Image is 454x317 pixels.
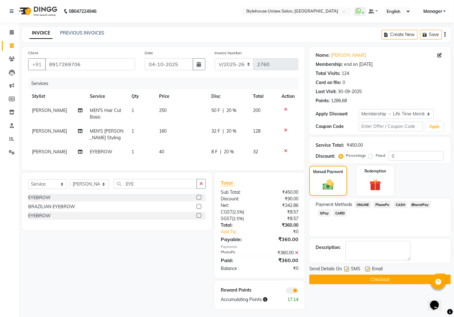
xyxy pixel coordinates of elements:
span: 1 [132,108,134,113]
input: Search by Name/Mobile/Email/Code [45,58,135,70]
span: | [220,149,222,155]
span: EYEBROW [90,149,112,155]
img: _cash.svg [319,178,337,191]
div: Net: [216,202,260,209]
div: ₹0 [267,229,303,235]
span: [PERSON_NAME] [32,128,67,134]
span: SGST [221,216,232,221]
span: [PERSON_NAME] [32,108,67,113]
span: 20 % [227,128,237,135]
span: 128 [253,128,261,134]
iframe: chat widget [428,292,448,311]
div: EYEBROW [28,194,51,201]
div: Reward Points [216,287,260,294]
span: CASH [394,201,407,208]
a: Add Tip [216,229,267,235]
th: Action [278,89,298,103]
span: 2.5% [233,216,243,221]
span: SMS [351,266,360,273]
div: 0 [343,79,345,86]
span: GPay [318,209,331,217]
span: 50 F [212,107,220,114]
div: PhonePe [216,250,260,256]
div: 1286.68 [331,98,347,104]
b: 08047224946 [69,3,96,20]
span: | [223,107,224,114]
span: 200 [253,108,261,113]
div: Payments [221,244,298,250]
div: Sub Total: [216,189,260,196]
div: BRAZILIAN EYEBROW [28,203,75,210]
span: ONLINE [355,201,371,208]
th: Total [250,89,278,103]
div: ₹360.00 [260,235,303,243]
div: Paid: [216,256,260,264]
span: Manager [423,8,442,15]
span: 1 [132,128,134,134]
div: Total: [216,222,260,229]
div: ₹8.57 [260,215,303,222]
div: Membership: [316,61,343,68]
label: Manual Payment [313,169,343,175]
div: Card on file: [316,79,341,86]
div: 30-09-2025 [338,88,362,95]
div: ₹342.86 [260,202,303,209]
input: Search or Scan [114,179,197,189]
span: [PERSON_NAME] [32,149,67,155]
label: Percentage [346,153,366,158]
span: BharatPay [410,201,431,208]
div: 17.14 [281,296,303,303]
span: Send Details On [309,266,342,273]
div: Description: [316,244,341,251]
div: Last Visit: [316,88,337,95]
span: CGST [221,209,232,215]
a: INVOICE [29,28,53,39]
th: Price [155,89,208,103]
span: CARD [333,209,347,217]
div: Apply Discount [316,111,359,117]
div: 124 [342,70,349,77]
span: | [223,128,224,135]
div: EYEBROW [28,213,51,219]
span: Payment Methods [316,201,352,208]
div: Total Visits: [316,70,340,77]
span: 1 [132,149,134,155]
span: 250 [159,108,167,113]
div: Payable: [216,235,260,243]
span: MEN'S [PERSON_NAME] Styling [90,128,123,140]
div: Name: [316,52,330,59]
div: ₹0 [260,265,303,272]
a: [PERSON_NAME] [331,52,366,59]
div: ₹450.00 [347,142,363,149]
span: 32 [253,149,258,155]
label: Redemption [364,168,386,174]
button: Create New [382,30,418,40]
th: Disc [208,89,250,103]
div: Balance : [216,265,260,272]
label: Client [28,50,38,56]
div: Discount: [216,196,260,202]
div: Accumulating Points [216,296,281,303]
span: 20 % [227,107,237,114]
img: _gift.svg [366,178,385,192]
label: Date [145,50,153,56]
span: 2.5% [234,209,243,214]
div: ( ) [216,209,260,215]
img: logo [16,3,59,20]
th: Qty [128,89,155,103]
a: PREVIOUS INVOICES [60,30,104,36]
span: 40 [159,149,164,155]
th: Service [86,89,128,103]
button: +91 [28,58,46,70]
button: Save [420,30,442,40]
span: Email [372,266,383,273]
div: end on [DATE] [344,61,373,68]
div: ₹360.00 [260,222,303,229]
button: Checkout [309,275,451,284]
span: 8 F [212,149,218,155]
th: Stylist [28,89,86,103]
div: Services [29,78,303,89]
label: Invoice Number [215,50,242,56]
span: 160 [159,128,167,134]
div: Points: [316,98,330,104]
